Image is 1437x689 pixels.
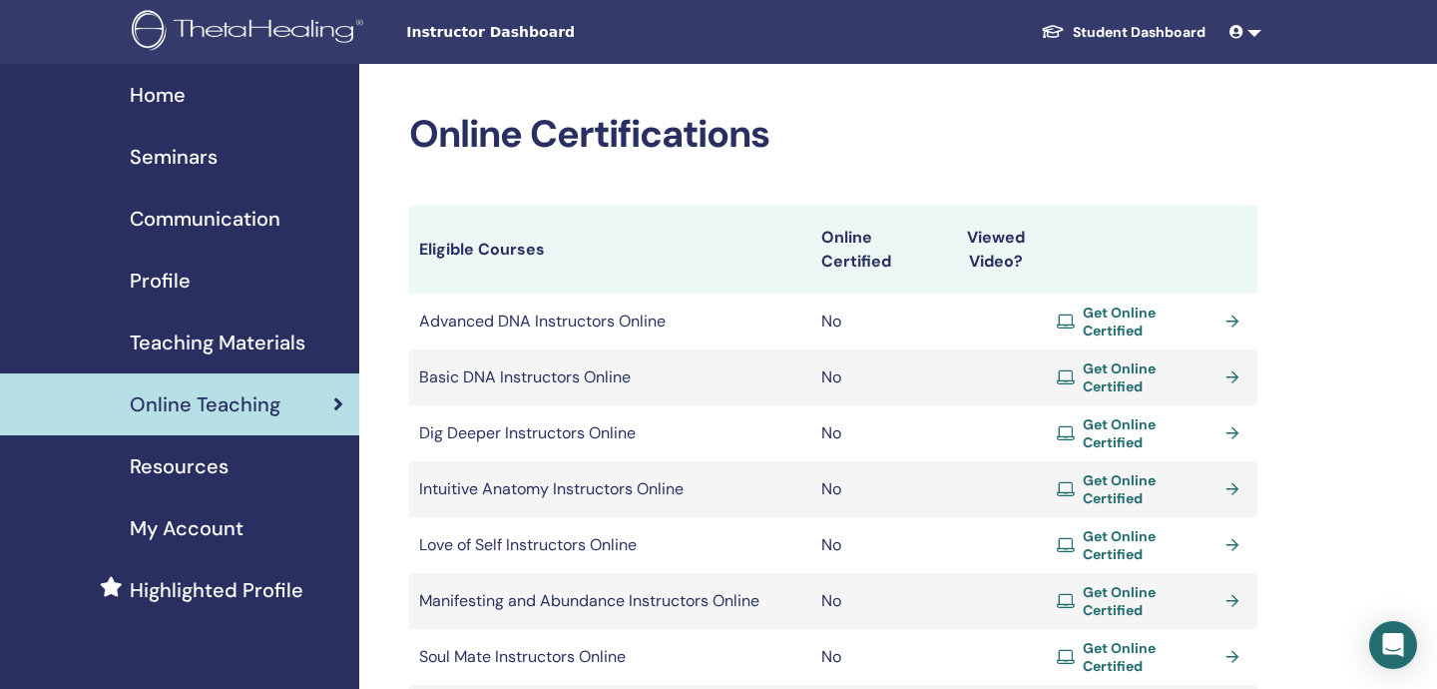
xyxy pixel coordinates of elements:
[409,112,1257,158] h2: Online Certifications
[1083,415,1217,451] span: Get Online Certified
[1057,583,1247,619] a: Get Online Certified
[406,22,706,43] span: Instructor Dashboard
[1083,359,1217,395] span: Get Online Certified
[409,405,811,461] td: Dig Deeper Instructors Online
[409,294,811,349] td: Advanced DNA Instructors Online
[1083,639,1217,675] span: Get Online Certified
[130,142,218,172] span: Seminars
[1083,304,1217,340] span: Get Online Certified
[811,573,934,629] td: No
[1083,527,1217,563] span: Get Online Certified
[811,517,934,573] td: No
[1057,359,1247,395] a: Get Online Certified
[130,328,305,357] span: Teaching Materials
[811,461,934,517] td: No
[1083,471,1217,507] span: Get Online Certified
[409,573,811,629] td: Manifesting and Abundance Instructors Online
[811,349,934,405] td: No
[409,461,811,517] td: Intuitive Anatomy Instructors Online
[811,629,934,685] td: No
[1083,583,1217,619] span: Get Online Certified
[409,517,811,573] td: Love of Self Instructors Online
[1025,14,1221,51] a: Student Dashboard
[130,80,186,110] span: Home
[409,206,811,294] th: Eligible Courses
[130,575,303,605] span: Highlighted Profile
[811,405,934,461] td: No
[1057,304,1247,340] a: Get Online Certified
[1057,639,1247,675] a: Get Online Certified
[130,513,243,543] span: My Account
[130,204,280,234] span: Communication
[409,349,811,405] td: Basic DNA Instructors Online
[1041,23,1065,40] img: graduation-cap-white.svg
[1057,415,1247,451] a: Get Online Certified
[811,206,934,294] th: Online Certified
[1057,527,1247,563] a: Get Online Certified
[1369,621,1417,669] div: Open Intercom Messenger
[409,629,811,685] td: Soul Mate Instructors Online
[130,389,280,419] span: Online Teaching
[811,294,934,349] td: No
[1057,471,1247,507] a: Get Online Certified
[130,451,229,481] span: Resources
[934,206,1047,294] th: Viewed Video?
[130,266,191,296] span: Profile
[132,10,370,55] img: logo.png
